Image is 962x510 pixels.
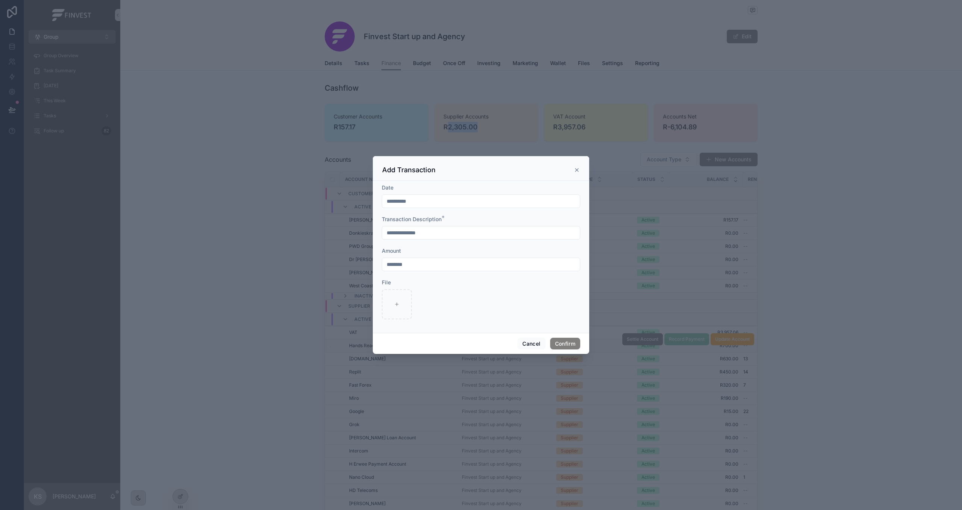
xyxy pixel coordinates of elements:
[517,338,545,350] button: Cancel
[382,279,391,285] span: File
[382,165,436,175] h3: Add Transaction
[382,247,401,254] span: Amount
[382,184,393,191] span: Date
[550,338,580,350] button: Confirm
[382,216,442,222] span: Transaction Description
